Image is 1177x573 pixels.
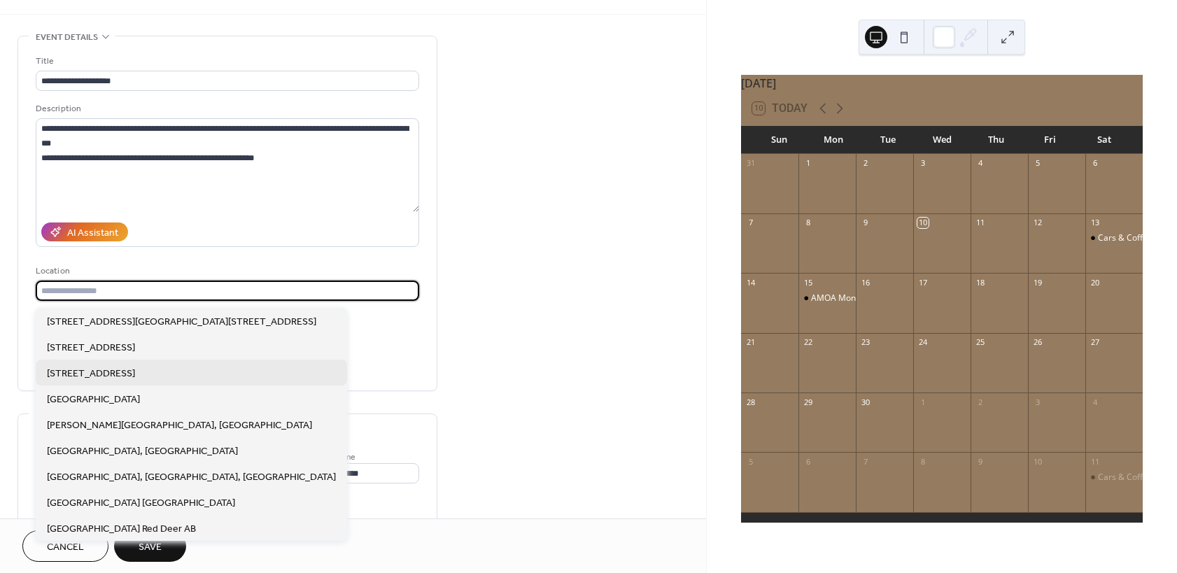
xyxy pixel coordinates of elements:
div: 6 [1090,158,1100,169]
div: 26 [1032,337,1043,348]
div: 25 [975,337,985,348]
button: AI Assistant [41,222,128,241]
div: 29 [803,397,813,407]
div: 21 [745,337,756,348]
div: 2 [975,397,985,407]
div: 11 [975,218,985,228]
div: 8 [803,218,813,228]
div: Title [36,54,416,69]
div: 2 [860,158,871,169]
div: Location [36,264,416,278]
span: [GEOGRAPHIC_DATA], [GEOGRAPHIC_DATA] [47,444,238,459]
span: [PERSON_NAME][GEOGRAPHIC_DATA], [GEOGRAPHIC_DATA] [47,418,312,433]
div: 20 [1090,277,1100,288]
div: 14 [745,277,756,288]
div: 10 [917,218,928,228]
div: 4 [975,158,985,169]
div: 5 [1032,158,1043,169]
div: 17 [917,277,928,288]
div: 4 [1090,397,1100,407]
div: Fri [1023,126,1077,154]
div: AI Assistant [67,226,118,241]
div: 13 [1090,218,1100,228]
span: Save [139,540,162,555]
span: [GEOGRAPHIC_DATA] Red Deer AB [47,522,196,537]
div: 5 [745,456,756,467]
div: 31 [745,158,756,169]
div: 9 [860,218,871,228]
div: 1 [917,397,928,407]
div: 22 [803,337,813,348]
div: AMOA Monthly Meeting [811,292,904,304]
div: Cars & Coffee [1085,472,1143,483]
div: 27 [1090,337,1100,348]
button: Save [114,530,186,562]
div: Cars & Coffee [1098,472,1153,483]
div: 10 [1032,456,1043,467]
div: Cars & Coffee [1085,232,1143,244]
div: Sun [752,126,806,154]
div: 15 [803,277,813,288]
span: [GEOGRAPHIC_DATA] [47,392,140,407]
div: Description [36,101,416,116]
div: Wed [915,126,968,154]
div: Thu [969,126,1023,154]
div: Cars & Coffee [1098,232,1153,244]
div: 24 [917,337,928,348]
div: 7 [860,456,871,467]
div: Mon [807,126,861,154]
div: 3 [1032,397,1043,407]
div: 23 [860,337,871,348]
div: 9 [975,456,985,467]
div: 12 [1032,218,1043,228]
div: AMOA Monthly Meeting [798,292,856,304]
div: 19 [1032,277,1043,288]
div: Tue [861,126,915,154]
span: Cancel [47,540,84,555]
div: [DATE] [741,75,1143,92]
div: 6 [803,456,813,467]
span: [STREET_ADDRESS] [47,341,135,355]
div: 7 [745,218,756,228]
span: Event details [36,30,98,45]
span: [GEOGRAPHIC_DATA] [GEOGRAPHIC_DATA] [47,496,235,511]
div: 1 [803,158,813,169]
div: 3 [917,158,928,169]
span: [STREET_ADDRESS] [47,367,135,381]
div: 18 [975,277,985,288]
div: 8 [917,456,928,467]
div: 28 [745,397,756,407]
div: Sat [1078,126,1132,154]
div: 16 [860,277,871,288]
div: 11 [1090,456,1100,467]
span: [GEOGRAPHIC_DATA], [GEOGRAPHIC_DATA], [GEOGRAPHIC_DATA] [47,470,336,485]
span: [STREET_ADDRESS][GEOGRAPHIC_DATA][STREET_ADDRESS] [47,315,316,330]
button: Cancel [22,530,108,562]
div: 30 [860,397,871,407]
